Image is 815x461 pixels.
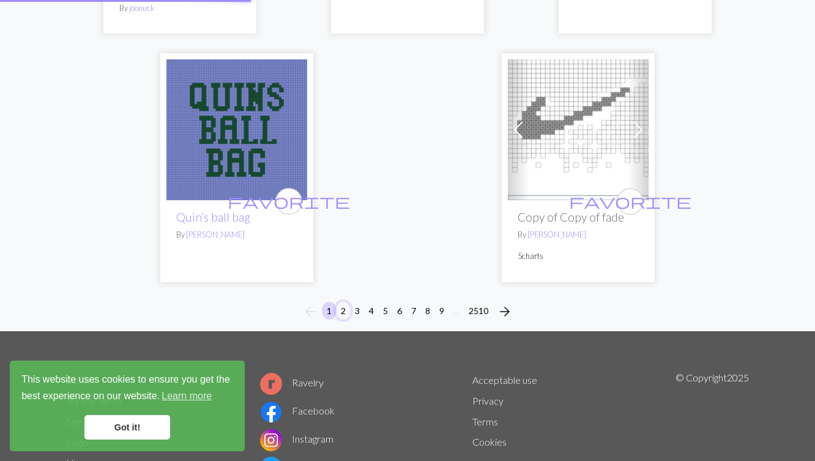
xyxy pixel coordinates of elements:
[322,302,337,320] button: 1
[10,361,245,451] div: cookieconsent
[518,250,639,262] p: 5 charts
[176,229,297,241] p: By
[166,122,307,134] a: Quin’s ball bag
[497,303,512,320] span: arrow_forward
[228,192,350,211] span: favorite
[569,192,691,211] span: favorite
[434,302,449,320] button: 9
[464,302,493,320] button: 2510
[260,429,282,451] img: Instagram logo
[472,374,537,386] a: Acceptable use
[176,210,250,224] a: Quin’s ball bag
[119,2,240,14] p: By
[336,302,351,320] button: 2
[497,304,512,319] i: Next
[378,302,393,320] button: 5
[129,3,154,13] a: joonuck
[518,229,639,241] p: By
[298,302,517,321] nav: Page navigation
[472,395,504,407] a: Privacy
[406,302,421,320] button: 7
[186,230,245,239] a: [PERSON_NAME]
[493,302,517,321] button: Next
[472,436,507,448] a: Cookies
[617,188,644,215] button: favourite
[160,387,214,405] a: learn more about cookies
[420,302,435,320] button: 8
[84,415,170,440] a: dismiss cookie message
[260,433,333,444] a: Instagram
[228,189,350,214] i: favourite
[364,302,379,320] button: 4
[392,302,407,320] button: 6
[472,416,498,427] a: Terms
[21,372,233,405] span: This website uses cookies to ensure you get the best experience on our website.
[260,373,282,395] img: Ravelry logo
[166,59,307,200] img: Quin’s ball bag
[508,122,649,134] a: Cuff Fade
[508,59,649,200] img: Cuff Fade
[527,230,586,239] a: [PERSON_NAME]
[260,401,282,423] img: Facebook logo
[569,189,691,214] i: favourite
[275,188,302,215] button: favourite
[260,377,324,388] a: Ravelry
[518,210,639,224] h2: Copy of Copy of fade
[350,302,365,320] button: 3
[260,405,335,416] a: Facebook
